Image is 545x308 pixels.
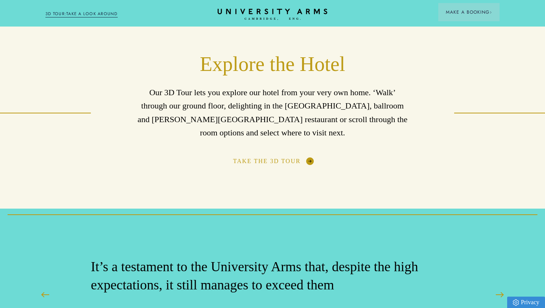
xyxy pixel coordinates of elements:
button: Previous Slide [36,285,55,304]
a: 3D TOUR:TAKE A LOOK AROUND [45,11,118,17]
a: Home [218,9,327,20]
a: Take the 3D Tour [233,157,312,165]
a: Privacy [507,297,545,308]
span: Make a Booking [446,9,492,16]
button: Make a BookingArrow icon [438,3,500,21]
h2: Explore the Hotel [136,52,409,77]
img: Arrow icon [489,11,492,14]
button: Next Slide [490,285,509,304]
p: Our 3D Tour lets you explore our hotel from your very own home. ‘Walk’ through our ground floor, ... [136,86,409,139]
p: It’s a testament to the University Arms that, despite the high expectations, it still manages to ... [91,258,428,294]
img: Privacy [513,299,519,306]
